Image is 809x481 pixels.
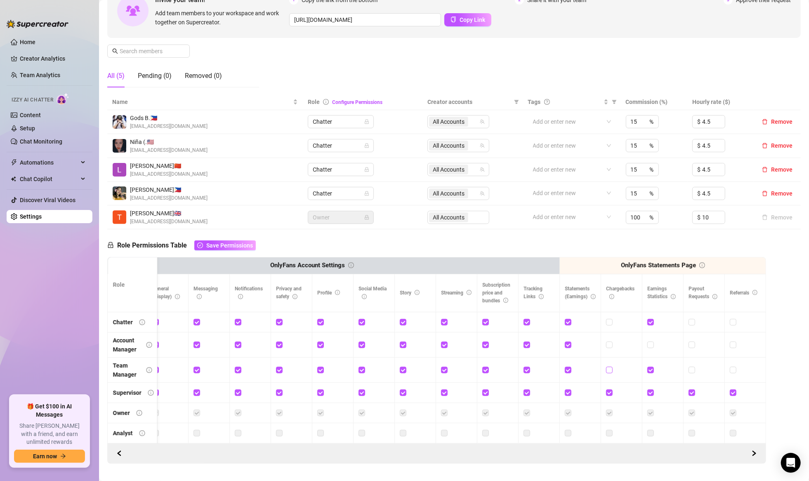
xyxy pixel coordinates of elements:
[130,218,208,226] span: [EMAIL_ADDRESS][DOMAIN_NAME]
[771,142,792,149] span: Remove
[113,447,126,460] button: Scroll Forward
[197,294,202,299] span: info-circle
[130,113,208,123] span: Gods B. 🇵🇭
[441,290,472,296] span: Streaming
[759,165,796,174] button: Remove
[335,290,340,295] span: info-circle
[175,294,180,299] span: info-circle
[276,286,302,299] span: Privacy and safety
[130,161,208,170] span: [PERSON_NAME] 🇨🇳
[20,172,78,186] span: Chat Copilot
[433,189,465,198] span: All Accounts
[480,143,485,148] span: team
[146,342,152,348] span: info-circle
[11,159,17,166] span: thunderbolt
[503,298,508,303] span: info-circle
[107,242,114,248] span: lock
[482,282,510,304] span: Subscription price and bundles
[612,99,617,104] span: filter
[313,211,369,224] span: Owner
[113,186,126,200] img: Bobbie Diesta
[450,17,456,22] span: copy
[467,290,472,295] span: info-circle
[292,294,297,299] span: info-circle
[270,262,345,269] strong: OnlyFans Account Settings
[14,450,85,463] button: Earn nowarrow-right
[113,388,141,397] div: Supervisor
[544,99,550,105] span: question-circle
[771,166,792,173] span: Remove
[364,167,369,172] span: lock
[113,163,126,177] img: Liezl Anne Vijar
[362,294,367,299] span: info-circle
[308,99,320,105] span: Role
[512,96,521,108] span: filter
[130,194,208,202] span: [EMAIL_ADDRESS][DOMAIN_NAME]
[33,453,57,460] span: Earn now
[113,336,139,354] div: Account Manager
[359,286,387,299] span: Social Media
[752,290,757,295] span: info-circle
[323,99,329,105] span: info-circle
[148,390,153,396] span: info-circle
[313,139,369,152] span: Chatter
[730,290,757,296] span: Referrals
[689,286,717,299] span: Payout Requests
[107,240,256,250] h5: Role Permissions Table
[400,290,420,296] span: Story
[364,191,369,196] span: lock
[433,117,465,126] span: All Accounts
[139,430,145,436] span: info-circle
[591,294,596,299] span: info-circle
[20,52,86,65] a: Creator Analytics
[712,294,717,299] span: info-circle
[113,408,130,417] div: Owner
[671,294,676,299] span: info-circle
[60,453,66,459] span: arrow-right
[14,422,85,446] span: Share [PERSON_NAME] with a friend, and earn unlimited rewards
[112,48,118,54] span: search
[20,197,75,203] a: Discover Viral Videos
[120,47,178,56] input: Search members
[238,294,243,299] span: info-circle
[621,262,696,269] strong: OnlyFans Statements Page
[433,141,465,150] span: All Accounts
[514,99,519,104] span: filter
[427,97,511,106] span: Creator accounts
[113,318,132,327] div: Chatter
[621,94,687,110] th: Commission (%)
[197,243,203,248] span: check-circle
[565,286,596,299] span: Statements (Earnings)
[480,191,485,196] span: team
[762,191,768,196] span: delete
[762,143,768,149] span: delete
[313,163,369,176] span: Chatter
[20,213,42,220] a: Settings
[539,294,544,299] span: info-circle
[57,93,69,105] img: AI Chatter
[152,286,180,299] span: General (Display)
[113,210,126,224] img: Tilly Jamie
[364,143,369,148] span: lock
[12,96,53,104] span: Izzy AI Chatter
[444,13,491,26] button: Copy Link
[113,361,139,379] div: Team Manager
[748,447,761,460] button: Scroll Backward
[759,189,796,198] button: Remove
[415,290,420,295] span: info-circle
[193,286,218,299] span: Messaging
[429,165,468,174] span: All Accounts
[313,187,369,200] span: Chatter
[524,286,544,299] span: Tracking Links
[348,262,354,268] span: info-circle
[433,165,465,174] span: All Accounts
[139,319,145,325] span: info-circle
[107,94,303,110] th: Name
[146,367,152,373] span: info-circle
[20,39,35,45] a: Home
[7,20,68,28] img: logo-BBDzfeDw.svg
[762,167,768,172] span: delete
[762,119,768,125] span: delete
[130,146,208,154] span: [EMAIL_ADDRESS][DOMAIN_NAME]
[130,123,208,130] span: [EMAIL_ADDRESS][DOMAIN_NAME]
